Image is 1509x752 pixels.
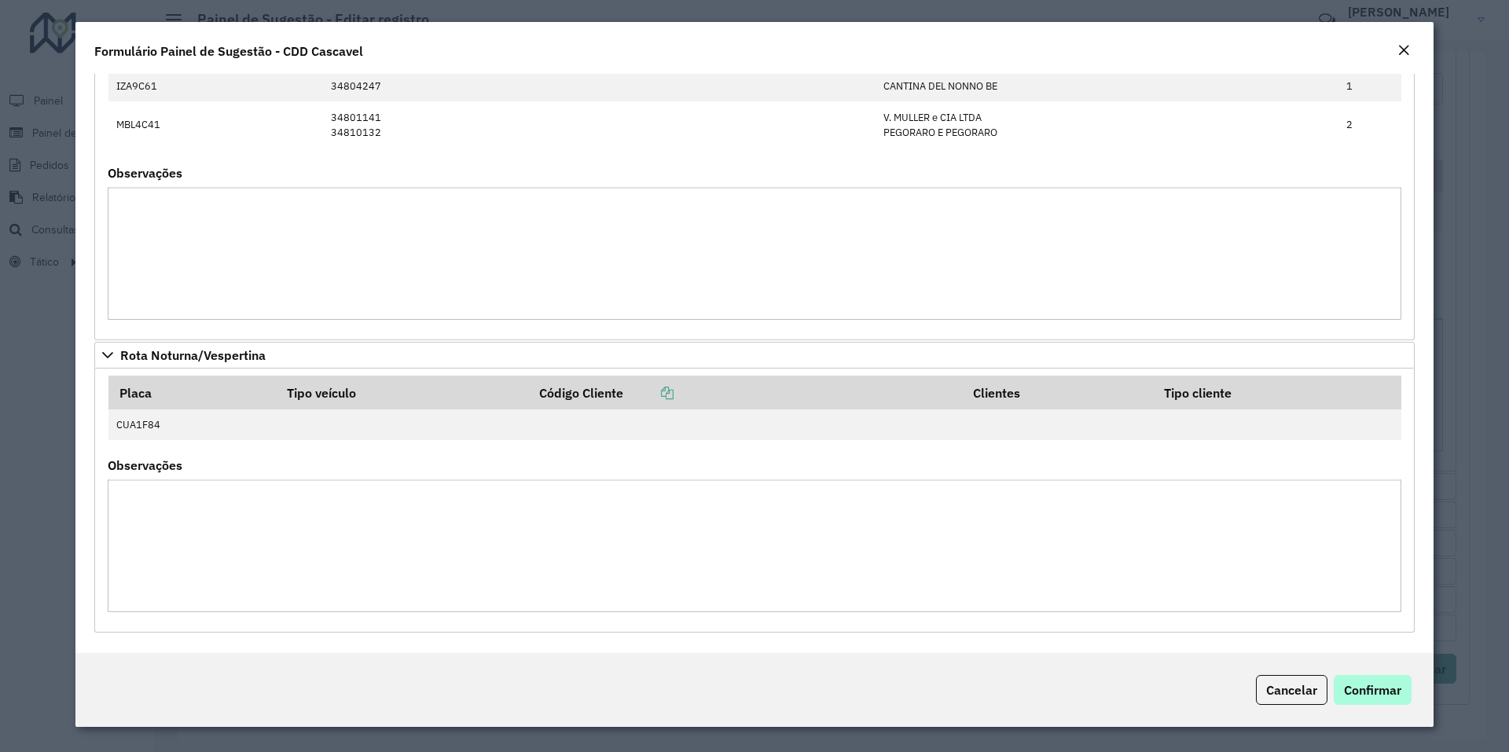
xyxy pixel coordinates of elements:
td: 2 [1338,101,1401,148]
a: Rota Noturna/Vespertina [94,342,1415,369]
th: Código Cliente [528,376,962,409]
button: Cancelar [1256,675,1327,705]
th: Tipo veículo [277,376,529,409]
td: MBL4C41 [108,101,323,148]
label: Observações [108,163,182,182]
td: CUA1F84 [108,409,277,441]
td: 34804247 [323,71,876,102]
td: CANTINA DEL NONNO BE [876,71,1338,102]
span: Cancelar [1266,682,1317,698]
label: Observações [108,456,182,475]
span: Rota Noturna/Vespertina [120,349,266,361]
th: Clientes [962,376,1153,409]
button: Confirmar [1334,675,1412,705]
td: 34801141 34810132 [323,101,876,148]
em: Fechar [1397,44,1410,57]
th: Tipo cliente [1153,376,1401,409]
td: 1 [1338,71,1401,102]
th: Placa [108,376,277,409]
span: Confirmar [1344,682,1401,698]
div: Mapas Sugeridos: Placa-Cliente [94,30,1415,340]
button: Close [1393,41,1415,61]
h4: Formulário Painel de Sugestão - CDD Cascavel [94,42,363,61]
div: Rota Noturna/Vespertina [94,369,1415,633]
td: V. MULLER e CIA LTDA PEGORARO E PEGORARO [876,101,1338,148]
a: Copiar [623,385,674,401]
td: IZA9C61 [108,71,323,102]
